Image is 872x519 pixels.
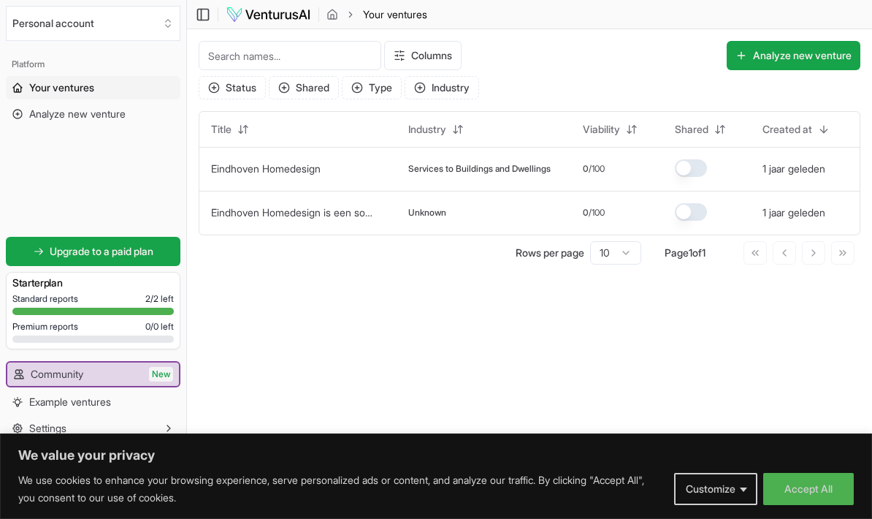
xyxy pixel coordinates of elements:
[384,41,462,70] button: Columns
[145,293,174,305] span: 2 / 2 left
[18,471,663,507] p: We use cookies to enhance your browsing experience, serve personalized ads or content, and analyz...
[211,162,321,176] button: Eindhoven Homedesign
[29,395,111,409] span: Example ventures
[202,118,258,141] button: Title
[29,80,94,95] span: Your ventures
[6,237,180,266] a: Upgrade to a paid plan
[199,76,266,99] button: Status
[50,244,153,259] span: Upgrade to a paid plan
[29,421,66,436] span: Settings
[675,122,708,137] span: Shared
[399,118,473,141] button: Industry
[762,122,812,137] span: Created at
[6,390,180,414] a: Example ventures
[363,7,427,22] span: Your ventures
[29,107,126,121] span: Analyze new venture
[326,7,427,22] nav: breadcrumb
[226,6,311,23] img: logo
[199,41,381,70] input: Search names...
[12,276,174,290] h3: Starter plan
[145,321,174,333] span: 0 / 0 left
[727,41,860,70] button: Analyze new venture
[7,363,179,386] a: CommunityNew
[6,102,180,126] a: Analyze new venture
[12,321,78,333] span: Premium reports
[211,122,232,137] span: Title
[666,118,735,141] button: Shared
[6,76,180,99] a: Your ventures
[665,246,689,259] span: Page
[763,473,854,505] button: Accept All
[408,122,446,137] span: Industry
[583,122,620,137] span: Viability
[702,246,705,259] span: 1
[31,367,83,382] span: Community
[516,246,584,260] p: Rows per page
[18,447,854,464] p: We value your privacy
[762,162,825,176] button: 1 jaar geleden
[692,246,702,259] span: of
[689,246,692,259] span: 1
[589,207,605,219] span: /100
[674,473,757,505] button: Customize
[589,163,605,175] span: /100
[408,207,446,219] span: Unknown
[12,293,78,305] span: Standard reports
[149,367,173,382] span: New
[211,162,321,175] a: Eindhoven Homedesign
[574,118,646,141] button: Viability
[408,163,551,175] span: Services to Buildings and Dwellings
[405,76,479,99] button: Industry
[211,205,375,220] button: Eindhoven Homedesign is een sociale onderneming op het gebied van duurzaam circulair interieuront...
[6,417,180,440] button: Settings
[583,163,589,175] span: 0
[269,76,339,99] button: Shared
[754,118,838,141] button: Created at
[342,76,402,99] button: Type
[583,207,589,219] span: 0
[6,53,180,76] div: Platform
[762,205,825,220] button: 1 jaar geleden
[6,6,180,41] button: Select an organization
